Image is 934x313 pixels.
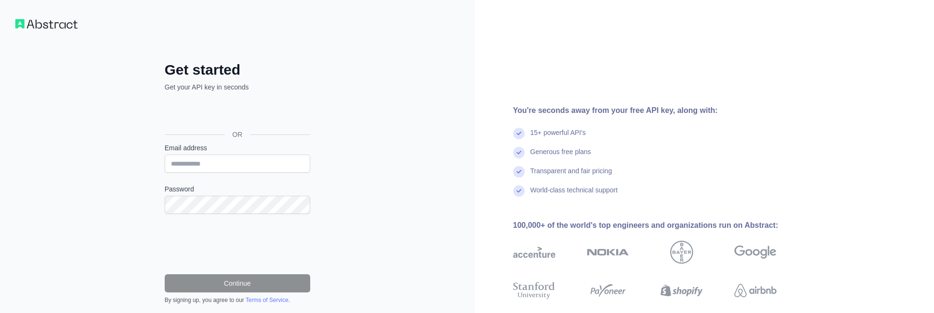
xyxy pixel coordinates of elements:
[513,220,807,231] div: 100,000+ of the world's top engineers and organizations run on Abstract:
[165,225,310,263] iframe: reCAPTCHA
[734,241,776,264] img: google
[165,82,310,92] p: Get your API key in seconds
[225,130,250,139] span: OR
[15,19,78,29] img: Workflow
[530,185,618,204] div: World-class technical support
[165,296,310,304] div: By signing up, you agree to our .
[530,128,586,147] div: 15+ powerful API's
[513,147,525,158] img: check mark
[165,61,310,78] h2: Get started
[513,128,525,139] img: check mark
[165,184,310,194] label: Password
[513,185,525,197] img: check mark
[246,297,288,303] a: Terms of Service
[513,280,555,301] img: stanford university
[513,166,525,178] img: check mark
[587,241,629,264] img: nokia
[734,280,776,301] img: airbnb
[160,102,313,123] iframe: Sign in with Google Button
[587,280,629,301] img: payoneer
[530,166,612,185] div: Transparent and fair pricing
[165,143,310,153] label: Email address
[670,241,693,264] img: bayer
[530,147,591,166] div: Generous free plans
[513,241,555,264] img: accenture
[661,280,703,301] img: shopify
[513,105,807,116] div: You're seconds away from your free API key, along with:
[165,274,310,292] button: Continue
